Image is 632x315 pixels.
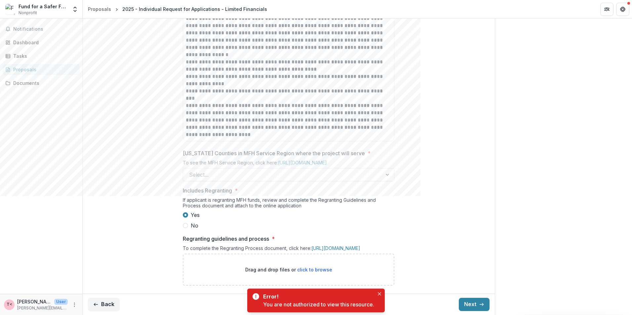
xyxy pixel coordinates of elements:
[183,245,394,254] div: To complete the Regranting Process document, click here:
[183,187,232,194] p: Includes Regranting
[263,293,372,300] div: Error!
[191,211,200,219] span: Yes
[459,298,490,311] button: Next
[278,160,327,165] a: [URL][DOMAIN_NAME]
[191,222,198,229] span: No
[13,66,74,73] div: Proposals
[70,301,78,309] button: More
[70,3,80,16] button: Open entity switcher
[19,10,37,16] span: Nonprofit
[17,305,68,311] p: [PERSON_NAME][EMAIL_ADDRESS][PERSON_NAME][DOMAIN_NAME]
[19,3,68,10] div: Fund for a Safer Future
[297,267,332,272] span: click to browse
[13,52,74,59] div: Tasks
[54,299,68,305] p: User
[616,3,629,16] button: Get Help
[3,51,80,61] a: Tasks
[183,235,269,243] p: Regranting guidelines and process
[183,160,394,168] div: To see the MFH Service Region, click here:
[3,37,80,48] a: Dashboard
[183,149,365,157] p: [US_STATE] Counties in MFH Service Region where the project will serve
[311,245,360,251] a: [URL][DOMAIN_NAME]
[122,6,267,13] div: 2025 - Individual Request for Applications - Limited Financials
[85,4,270,14] nav: breadcrumb
[13,39,74,46] div: Dashboard
[245,266,332,273] p: Drag and drop files or
[375,290,383,298] button: Close
[13,26,77,32] span: Notifications
[5,4,16,15] img: Fund for a Safer Future
[7,302,12,307] div: Tyler Hudacek <tyler.hudacek@charity.org>
[17,298,52,305] p: [PERSON_NAME] <[PERSON_NAME][EMAIL_ADDRESS][PERSON_NAME][DOMAIN_NAME]>
[88,6,111,13] div: Proposals
[3,64,80,75] a: Proposals
[600,3,613,16] button: Partners
[263,300,374,308] div: You are not authorized to view this resource.
[88,298,120,311] button: Back
[3,78,80,88] a: Documents
[183,197,394,211] div: If applicant is regranting MFH funds, review and complete the Regranting Guidelines and Process d...
[3,24,80,34] button: Notifications
[13,80,74,87] div: Documents
[85,4,114,14] a: Proposals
